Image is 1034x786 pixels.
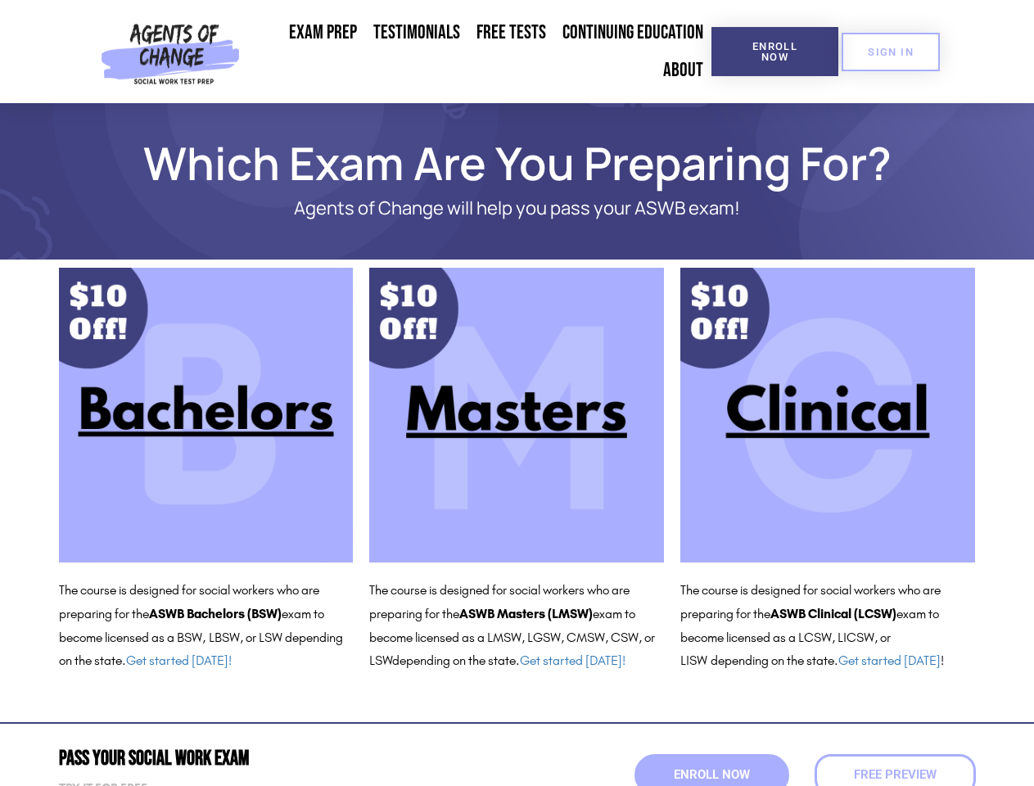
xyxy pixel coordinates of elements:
span: depending on the state [711,653,834,668]
span: . ! [834,653,944,668]
span: depending on the state. [392,653,625,668]
p: The course is designed for social workers who are preparing for the exam to become licensed as a ... [680,579,975,673]
a: SIGN IN [842,33,940,71]
b: ASWB Bachelors (BSW) [149,606,282,621]
span: SIGN IN [868,47,914,57]
h1: Which Exam Are You Preparing For? [51,144,984,182]
a: Free Tests [468,14,554,52]
b: ASWB Masters (LMSW) [459,606,593,621]
p: Agents of Change will help you pass your ASWB exam! [116,198,919,219]
b: ASWB Clinical (LCSW) [770,606,896,621]
a: About [655,52,711,89]
a: Get started [DATE]! [520,653,625,668]
a: Get started [DATE]! [126,653,232,668]
p: The course is designed for social workers who are preparing for the exam to become licensed as a ... [59,579,354,673]
h2: Pass Your Social Work Exam [59,748,509,769]
p: The course is designed for social workers who are preparing for the exam to become licensed as a ... [369,579,664,673]
a: Continuing Education [554,14,711,52]
a: Enroll Now [711,27,838,76]
a: Get started [DATE] [838,653,941,668]
a: Testimonials [365,14,468,52]
span: Enroll Now [738,41,812,62]
span: Free Preview [854,769,937,781]
nav: Menu [246,14,711,89]
span: Enroll Now [674,769,750,781]
a: Exam Prep [281,14,365,52]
